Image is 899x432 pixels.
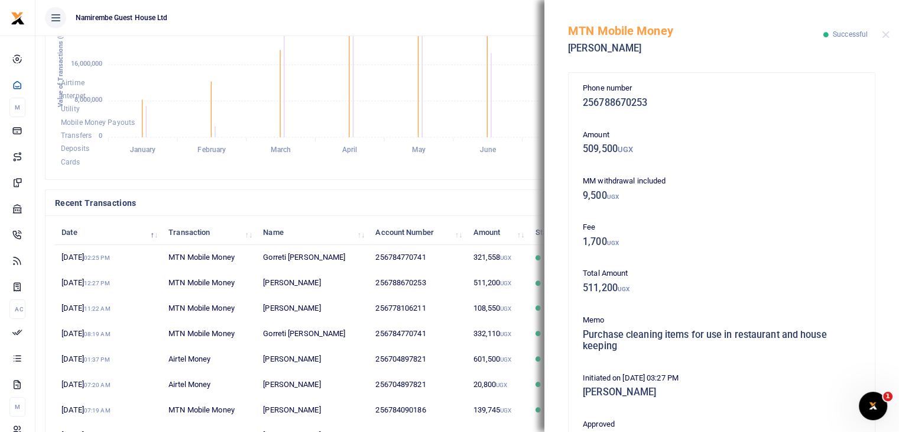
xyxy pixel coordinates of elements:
span: Successful [543,379,578,390]
td: [DATE] [55,372,162,398]
small: 02:25 PM [84,254,110,261]
th: Name: activate to sort column ascending [257,220,369,245]
td: 256784090186 [369,397,466,423]
small: UGX [500,305,511,312]
span: Mobile Money Payouts [61,118,135,127]
tspan: May [412,146,426,154]
td: [DATE] [55,245,162,270]
button: Close [882,31,890,38]
h5: [PERSON_NAME] [583,386,861,398]
h5: 509,500 [583,143,861,155]
span: Deposits [61,145,89,153]
td: 108,550 [466,296,528,321]
p: Memo [583,314,861,327]
tspan: January [130,146,156,154]
td: MTN Mobile Money [162,296,257,321]
span: Successful [543,252,578,263]
h5: Purchase cleaning items for use in restaurant and house keeping [583,329,861,352]
th: Account Number: activate to sort column ascending [369,220,466,245]
td: 256704897821 [369,347,466,372]
td: [DATE] [55,347,162,372]
td: Airtel Money [162,372,257,398]
span: Internet [61,92,86,100]
td: [PERSON_NAME] [257,372,369,398]
span: Transfers [61,131,92,140]
h5: 1,700 [583,236,861,248]
td: Gorreti [PERSON_NAME] [257,245,369,270]
p: Total Amount [583,267,861,280]
small: 07:19 AM [84,407,111,414]
small: UGX [607,240,619,246]
tspan: 8,000,000 [74,96,102,104]
small: 12:27 PM [84,280,110,286]
span: Successful [543,354,578,365]
span: Utility [61,105,80,114]
td: [PERSON_NAME] [257,296,369,321]
small: 01:37 PM [84,356,110,363]
th: Date: activate to sort column descending [55,220,162,245]
td: 601,500 [466,347,528,372]
h5: 256788670253 [583,97,861,109]
span: Successful [543,303,578,314]
th: Transaction: activate to sort column ascending [162,220,257,245]
tspan: 16,000,000 [71,60,102,67]
tspan: June [479,146,496,154]
td: MTN Mobile Money [162,321,257,347]
th: Status: activate to sort column ascending [528,220,595,245]
small: UGX [500,280,511,286]
tspan: February [197,146,226,154]
td: Airtel Money [162,347,257,372]
td: 256788670253 [369,270,466,296]
span: Successful [543,404,578,415]
td: [PERSON_NAME] [257,347,369,372]
h4: Recent Transactions [55,196,549,209]
td: 332,110 [466,321,528,347]
li: Ac [9,299,25,319]
span: Successful [543,328,578,339]
small: UGX [500,254,511,261]
td: MTN Mobile Money [162,245,257,270]
small: 08:19 AM [84,331,111,337]
td: 511,200 [466,270,528,296]
span: Namirembe Guest House Ltd [71,12,173,23]
h5: [PERSON_NAME] [568,43,823,54]
span: Successful [833,30,868,38]
td: [DATE] [55,270,162,296]
span: 1 [883,392,892,401]
h5: MTN Mobile Money [568,24,823,38]
small: UGX [500,331,511,337]
td: 321,558 [466,245,528,270]
p: MM withdrawal included [583,175,861,188]
td: 256784770741 [369,245,466,270]
td: MTN Mobile Money [162,270,257,296]
p: Approved [583,418,861,431]
td: [DATE] [55,397,162,423]
h5: 9,500 [583,190,861,202]
span: Successful [543,278,578,288]
a: logo-small logo-large logo-large [11,13,25,22]
small: UGX [607,194,619,200]
small: UGX [496,382,507,388]
small: 07:20 AM [84,382,111,388]
p: Initiated on [DATE] 03:27 PM [583,372,861,385]
td: [DATE] [55,296,162,321]
small: UGX [618,286,629,292]
p: Amount [583,129,861,141]
th: Amount: activate to sort column ascending [466,220,528,245]
td: 256704897821 [369,372,466,398]
iframe: Intercom live chat [859,392,887,420]
tspan: April [342,146,358,154]
small: UGX [500,356,511,363]
li: M [9,98,25,117]
small: UGX [500,407,511,414]
small: UGX [618,145,633,154]
td: 256778106211 [369,296,466,321]
span: Cards [61,158,80,166]
td: Gorreti [PERSON_NAME] [257,321,369,347]
p: Phone number [583,82,861,95]
td: 20,800 [466,372,528,398]
small: 11:22 AM [84,305,111,312]
td: [PERSON_NAME] [257,397,369,423]
td: 256784770741 [369,321,466,347]
td: [PERSON_NAME] [257,270,369,296]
